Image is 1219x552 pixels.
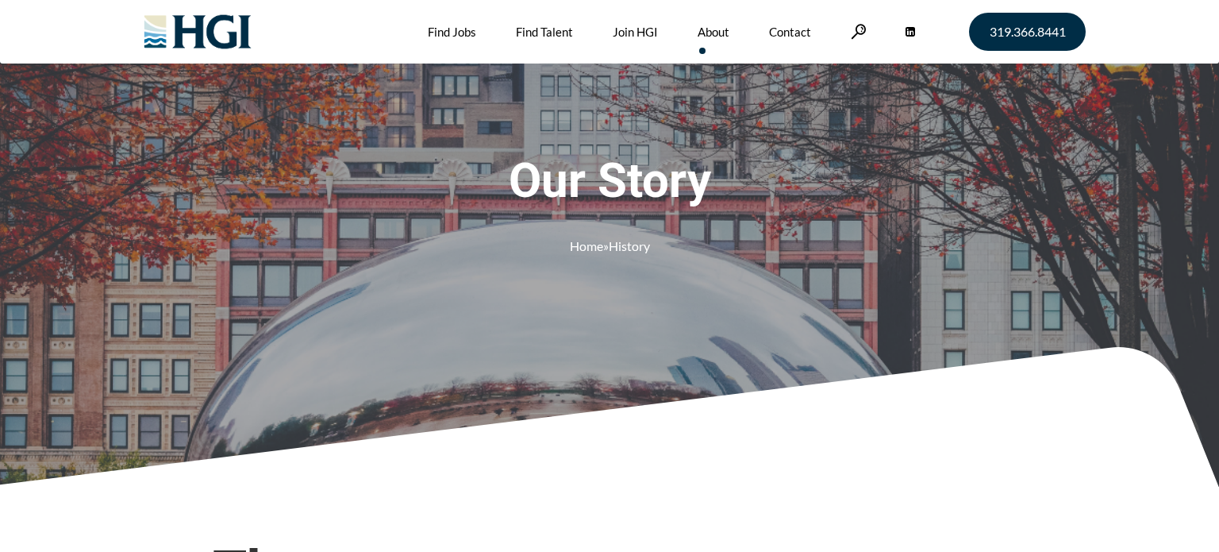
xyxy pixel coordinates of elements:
[379,152,840,210] span: Our Story
[990,25,1066,38] span: 319.366.8441
[609,238,650,253] span: History
[570,238,603,253] a: Home
[851,24,867,39] a: Search
[969,13,1086,51] a: 319.366.8441
[570,238,650,253] span: »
